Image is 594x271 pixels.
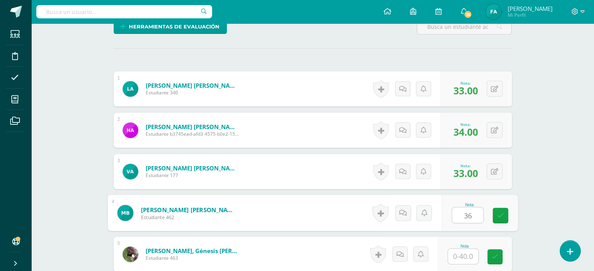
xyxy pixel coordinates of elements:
a: Herramientas de evaluación [114,19,227,34]
div: Nota [448,244,482,248]
div: Nota: [453,80,478,86]
input: Busca un estudiante aquí... [417,19,511,34]
input: 0-40.0 [448,249,478,264]
span: Estudiante 462 [141,214,237,221]
span: 33.00 [453,84,478,97]
span: Estudiante 177 [146,172,239,179]
a: [PERSON_NAME], Génesis [PERSON_NAME] [146,247,239,255]
a: [PERSON_NAME] [PERSON_NAME] [146,123,239,131]
span: Estudiante b3745ead-afd3-4575-b0e2-155de470b7ff [146,131,239,137]
span: Estudiante 340 [146,89,239,96]
img: 7f7a713695d13f57577952fac26fafb9.png [486,4,501,19]
img: cebe1c7602a9667f883ac9c13e57376a.png [117,205,133,221]
span: 33.00 [453,166,478,180]
a: [PERSON_NAME] [PERSON_NAME] [146,164,239,172]
span: Mi Perfil [507,12,552,18]
img: c730cc3a6f941038978a52fdb589bdf0.png [123,122,138,138]
img: a45aaac247f785247700edea69761e80.png [123,164,138,179]
img: 8c51a94322f5b1ad19ab4eabe49a88a1.png [123,81,138,97]
span: [PERSON_NAME] [507,5,552,12]
a: [PERSON_NAME] [PERSON_NAME] [146,81,239,89]
div: Nota [451,202,487,207]
span: 16 [464,10,472,19]
img: 7202464163ca00a1db88b9a262c64921.png [123,246,138,262]
span: Estudiante 463 [146,255,239,261]
input: Busca un usuario... [36,5,212,18]
a: [PERSON_NAME] [PERSON_NAME] [141,205,237,214]
input: 0-40.0 [452,207,483,223]
span: 34.00 [453,125,478,138]
div: Nota: [453,163,478,168]
div: Nota: [453,122,478,127]
span: Herramientas de evaluación [129,19,219,34]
